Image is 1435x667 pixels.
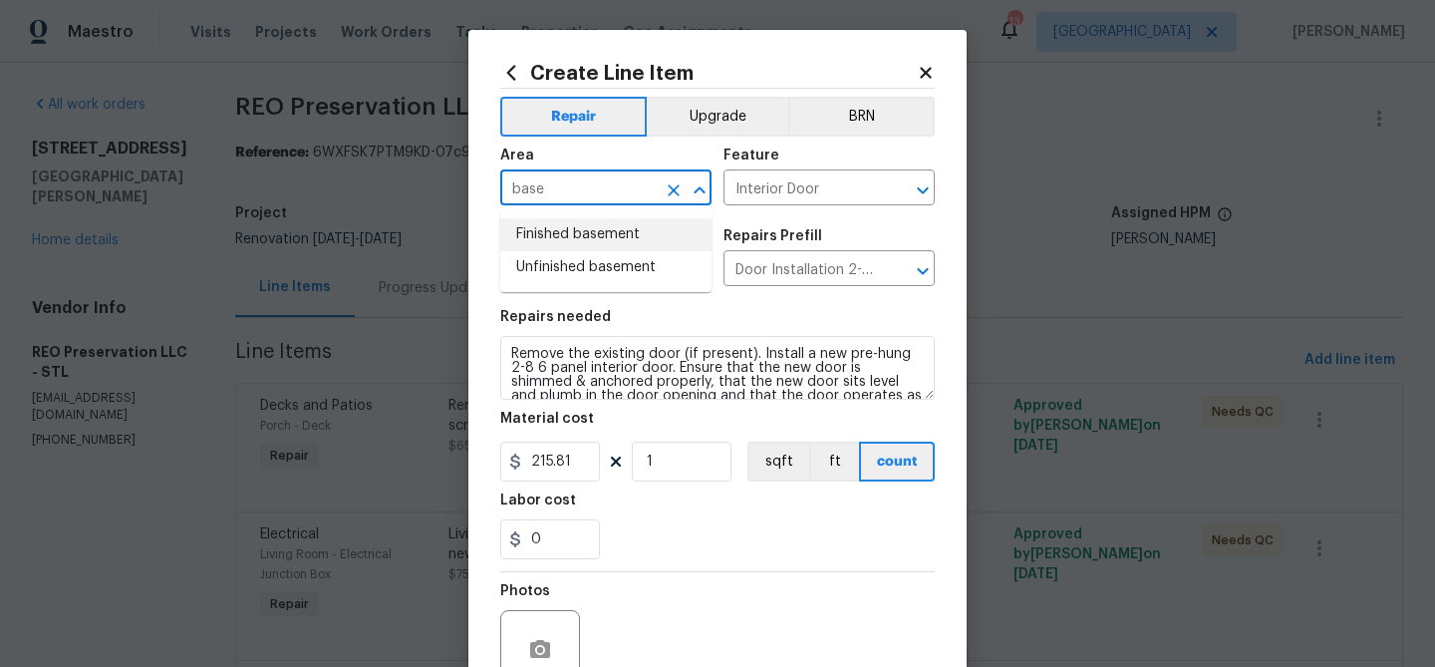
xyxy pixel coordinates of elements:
[660,176,688,204] button: Clear
[500,251,712,284] li: Unfinished basement
[859,442,935,482] button: count
[500,218,712,251] li: Finished basement
[788,97,935,137] button: BRN
[500,97,647,137] button: Repair
[500,494,576,507] h5: Labor cost
[500,62,917,84] h2: Create Line Item
[500,149,534,163] h5: Area
[500,310,611,324] h5: Repairs needed
[500,336,935,400] textarea: Remove the existing door (if present). Install a new pre-hung 2-8 6 panel interior door. Ensure t...
[809,442,859,482] button: ft
[723,149,779,163] h5: Feature
[500,584,550,598] h5: Photos
[647,97,789,137] button: Upgrade
[909,257,937,285] button: Open
[686,176,714,204] button: Close
[723,229,822,243] h5: Repairs Prefill
[909,176,937,204] button: Open
[747,442,809,482] button: sqft
[500,412,594,426] h5: Material cost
